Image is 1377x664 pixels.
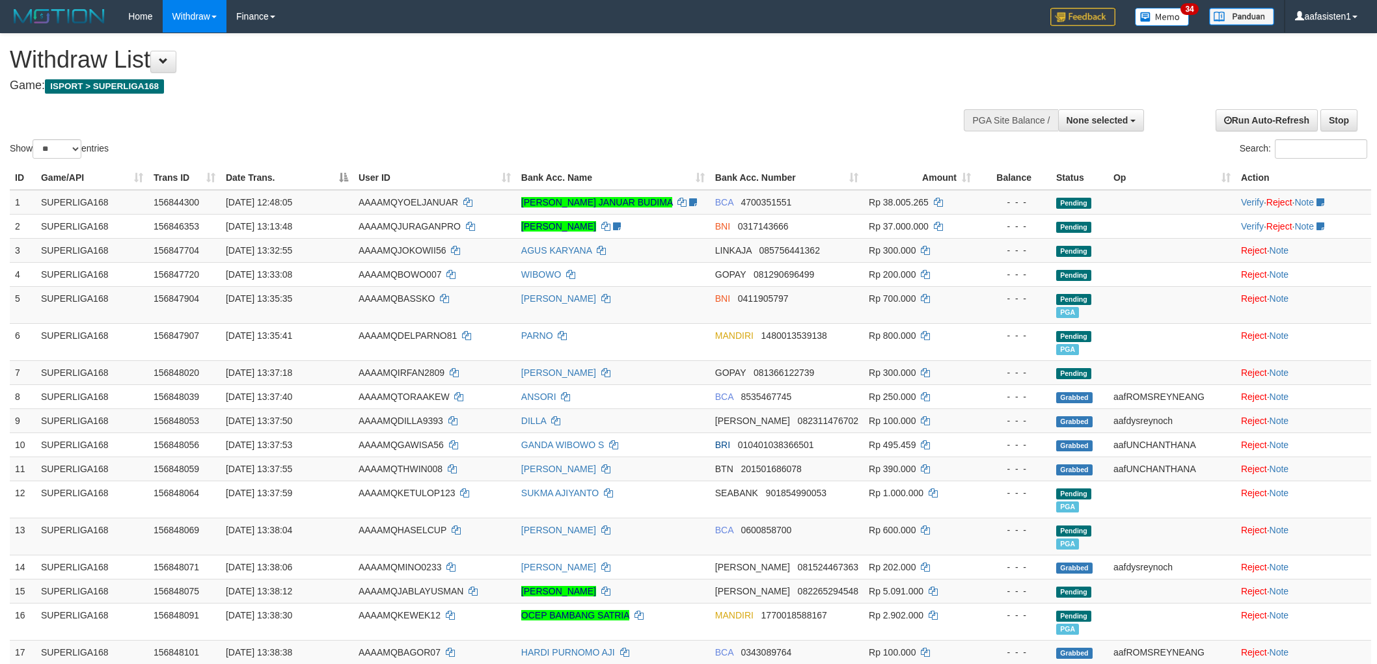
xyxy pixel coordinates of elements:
[10,286,36,323] td: 5
[869,464,916,474] span: Rp 390.000
[1236,457,1371,481] td: ·
[226,610,292,620] span: [DATE] 13:38:30
[1135,8,1190,26] img: Button%20Memo.svg
[154,269,199,280] span: 156847720
[226,221,292,232] span: [DATE] 13:13:48
[10,481,36,518] td: 12
[1270,488,1289,498] a: Note
[869,610,923,620] span: Rp 2.902.000
[1056,464,1093,475] span: Grabbed
[1236,579,1371,603] td: ·
[516,166,710,190] th: Bank Acc. Name: activate to sort column ascending
[226,269,292,280] span: [DATE] 13:33:08
[981,561,1046,574] div: - - -
[36,286,148,323] td: SUPERLIGA168
[148,166,221,190] th: Trans ID: activate to sort column ascending
[715,440,730,450] span: BRI
[754,367,814,378] span: Copy 081366122739 to clipboard
[741,464,801,474] span: Copy 201501686078 to clipboard
[10,79,905,92] h4: Game:
[154,197,199,207] span: 156844300
[738,221,789,232] span: Copy 0317143666 to clipboard
[1270,269,1289,280] a: Note
[1216,109,1318,131] a: Run Auto-Refresh
[715,525,733,535] span: BCA
[10,457,36,481] td: 11
[521,221,596,232] a: [PERSON_NAME]
[10,360,36,384] td: 7
[761,330,827,341] span: Copy 1480013539138 to clipboard
[869,367,916,378] span: Rp 300.000
[226,488,292,498] span: [DATE] 13:37:59
[10,603,36,640] td: 16
[869,562,916,572] span: Rp 202.000
[1056,331,1091,342] span: Pending
[10,518,36,555] td: 13
[1108,457,1236,481] td: aafUNCHANTHANA
[521,392,556,402] a: ANSORI
[10,640,36,664] td: 17
[1108,640,1236,664] td: aafROMSREYNEANG
[798,586,858,596] span: Copy 082265294548 to clipboard
[981,366,1046,379] div: - - -
[1108,166,1236,190] th: Op: activate to sort column ascending
[36,190,148,215] td: SUPERLIGA168
[1294,197,1314,207] a: Note
[1236,518,1371,555] td: ·
[36,518,148,555] td: SUPERLIGA168
[715,464,733,474] span: BTN
[1056,246,1091,257] span: Pending
[226,562,292,572] span: [DATE] 13:38:06
[36,555,148,579] td: SUPERLIGA168
[1056,222,1091,233] span: Pending
[10,7,109,26] img: MOTION_logo.png
[1266,221,1292,232] a: Reject
[1180,3,1198,15] span: 34
[869,525,916,535] span: Rp 600.000
[226,245,292,256] span: [DATE] 13:32:55
[221,166,353,190] th: Date Trans.: activate to sort column descending
[981,292,1046,305] div: - - -
[1270,647,1289,657] a: Note
[359,586,464,596] span: AAAAMQJABLAYUSMAN
[869,440,916,450] span: Rp 495.459
[10,214,36,238] td: 2
[1236,286,1371,323] td: ·
[1236,384,1371,408] td: ·
[154,488,199,498] span: 156848064
[353,166,516,190] th: User ID: activate to sort column ascending
[1236,432,1371,457] td: ·
[521,197,673,207] a: [PERSON_NAME] JANUAR BUDIMA
[1236,262,1371,286] td: ·
[798,562,858,572] span: Copy 081524467363 to clipboard
[1270,610,1289,620] a: Note
[1241,586,1267,596] a: Reject
[715,269,746,280] span: GOPAY
[1056,344,1079,355] span: Marked by aafsoycanthlai
[1056,538,1079,550] span: Marked by aafsoycanthlai
[226,586,292,596] span: [DATE] 13:38:12
[715,586,790,596] span: [PERSON_NAME]
[869,293,916,304] span: Rp 700.000
[521,610,629,620] a: OCEP BAMBANG SATRIA
[1270,525,1289,535] a: Note
[1236,214,1371,238] td: · ·
[981,196,1046,209] div: - - -
[154,586,199,596] span: 156848075
[36,323,148,360] td: SUPERLIGA168
[981,390,1046,403] div: - - -
[36,579,148,603] td: SUPERLIGA168
[964,109,1057,131] div: PGA Site Balance /
[36,262,148,286] td: SUPERLIGA168
[226,416,292,426] span: [DATE] 13:37:50
[1051,166,1108,190] th: Status
[359,293,435,304] span: AAAAMQBASSKO
[1270,464,1289,474] a: Note
[1056,307,1079,318] span: Marked by aafchhiseyha
[521,269,561,280] a: WIBOWO
[766,488,826,498] span: Copy 901854990053 to clipboard
[738,293,789,304] span: Copy 0411905797 to clipboard
[715,367,746,378] span: GOPAY
[1236,323,1371,360] td: ·
[1241,488,1267,498] a: Reject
